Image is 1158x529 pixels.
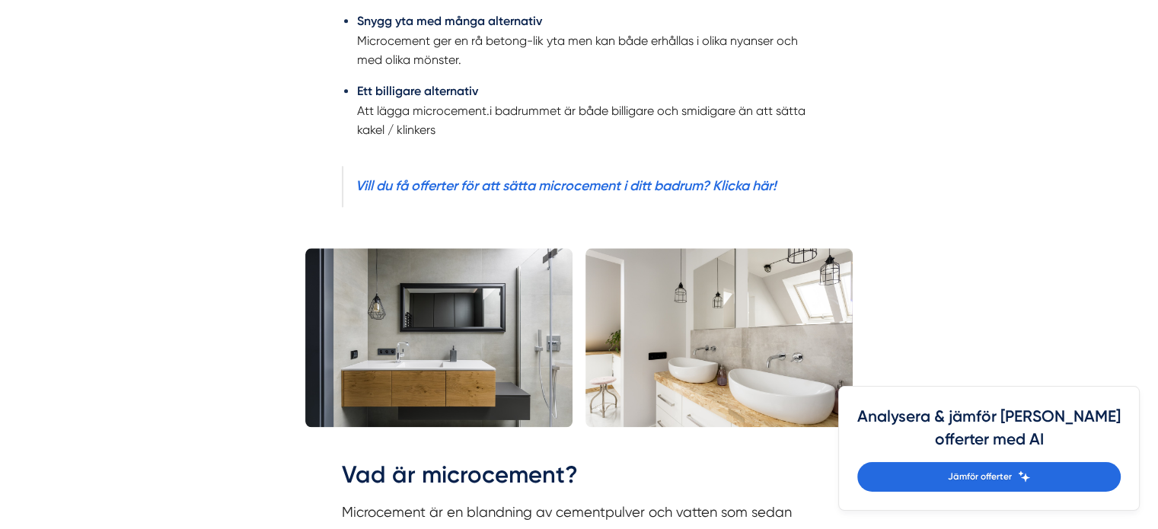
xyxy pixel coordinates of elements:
[857,405,1121,462] h4: Analysera & jämför [PERSON_NAME] offerter med AI
[357,81,817,139] li: Att lägga microcement.i badrummet är både billigare och smidigare än att sätta kakel / klinkers
[305,248,573,427] img: bild
[857,462,1121,492] a: Jämför offerter
[356,177,777,193] a: Vill du få offerter för att sätta microcement i ditt badrum? Klicka här!
[357,11,817,69] li: Microcement ger en rå betong-lik yta men kan både erhållas i olika nyanser och med olika mönster.
[357,84,478,98] strong: Ett billigare alternativ
[356,177,777,194] strong: Vill du få offerter för att sätta microcement i ditt badrum? Klicka här!
[585,248,853,427] img: bild
[357,14,542,28] strong: Snygg yta med många alternativ
[948,470,1012,484] span: Jämför offerter
[342,458,817,501] h2: Vad är microcement?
